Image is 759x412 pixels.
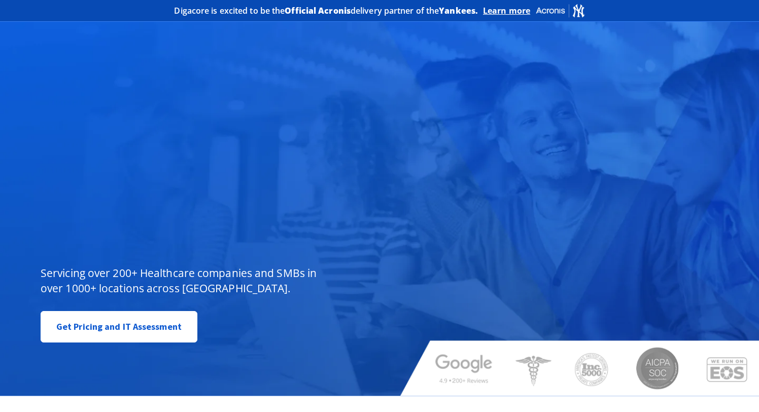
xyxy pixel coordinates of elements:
a: Get Pricing and IT Assessment [41,311,197,342]
b: Yankees. [439,5,478,16]
b: Official Acronis [285,5,351,16]
h2: Digacore is excited to be the delivery partner of the [174,7,478,15]
p: Servicing over 200+ Healthcare companies and SMBs in over 1000+ locations across [GEOGRAPHIC_DATA]. [41,265,324,296]
a: Learn more [483,6,530,16]
img: Acronis [535,3,585,18]
span: Get Pricing and IT Assessment [56,317,182,337]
